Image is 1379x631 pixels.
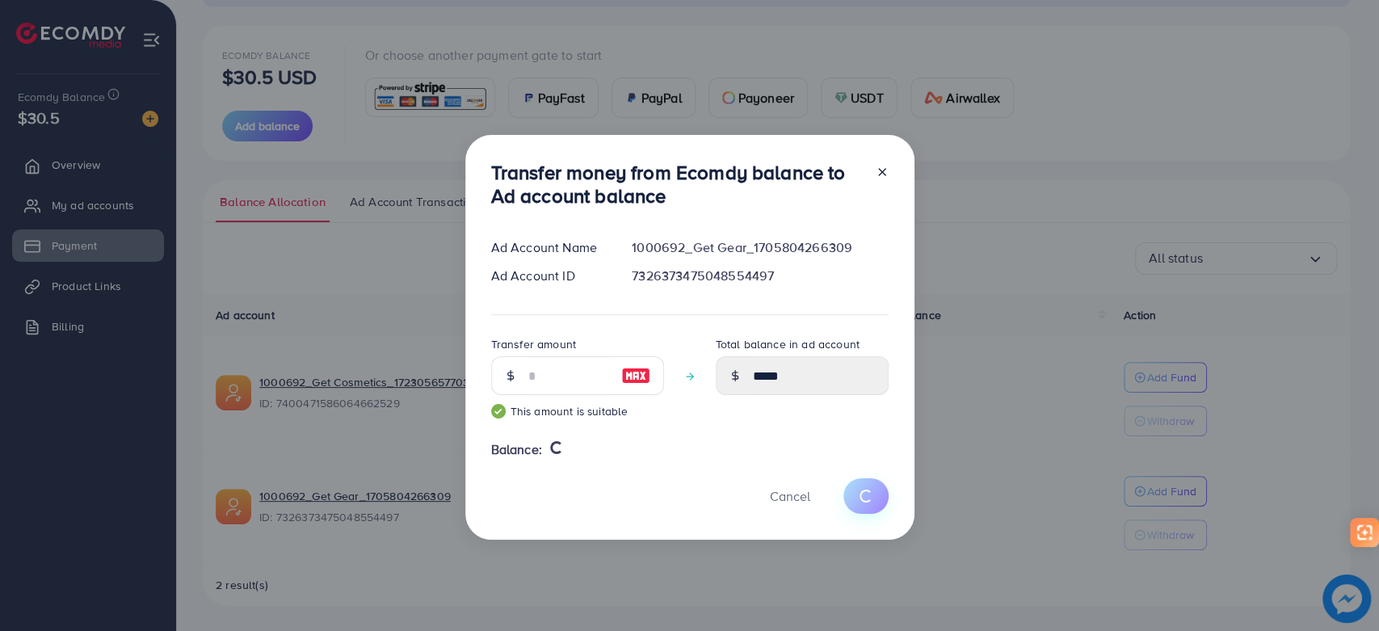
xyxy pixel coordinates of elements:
span: Cancel [770,487,810,505]
img: guide [491,404,506,419]
div: 7326373475048554497 [619,267,901,285]
button: Cancel [750,478,830,513]
img: image [621,366,650,385]
h3: Transfer money from Ecomdy balance to Ad account balance [491,161,863,208]
label: Transfer amount [491,336,576,352]
label: Total balance in ad account [716,336,860,352]
div: Ad Account ID [478,267,620,285]
small: This amount is suitable [491,403,664,419]
span: Balance: [491,440,542,459]
div: Ad Account Name [478,238,620,257]
div: 1000692_Get Gear_1705804266309 [619,238,901,257]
